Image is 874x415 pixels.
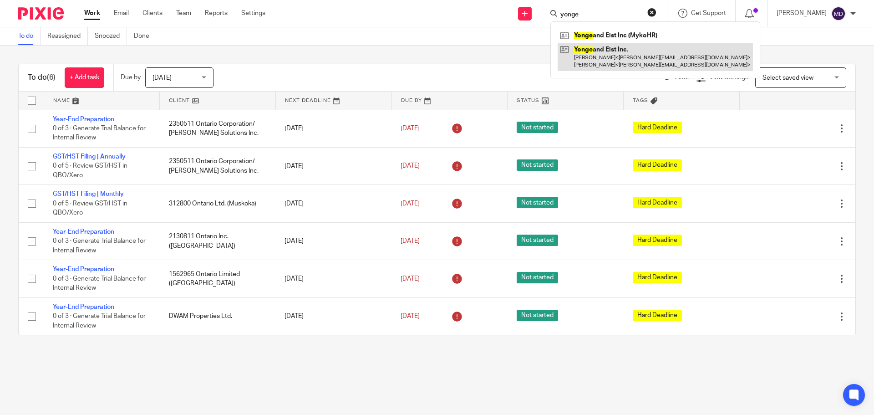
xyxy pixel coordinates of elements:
span: Get Support [691,10,726,16]
td: [DATE] [275,260,391,297]
h1: To do [28,73,56,82]
td: 312800 Ontario Ltd. (Muskoka) [160,185,276,222]
td: DWAM Properties Ltd. [160,297,276,335]
span: Not started [517,310,558,321]
span: Hard Deadline [633,197,682,208]
span: [DATE] [401,163,420,169]
a: GST/HST Filing | Annually [53,154,126,160]
span: 0 of 3 · Generate Trial Balance for Internal Review [53,276,146,292]
td: [DATE] [275,297,391,335]
a: Snoozed [95,27,127,45]
span: Hard Deadline [633,159,682,171]
span: [DATE] [401,238,420,244]
span: Hard Deadline [633,272,682,283]
span: (6) [47,74,56,81]
td: [DATE] [275,222,391,260]
span: 0 of 3 · Generate Trial Balance for Internal Review [53,125,146,141]
span: Not started [517,235,558,246]
a: Work [84,9,100,18]
td: 2350511 Ontario Corporation/ [PERSON_NAME] Solutions Inc. [160,110,276,147]
span: Not started [517,272,558,283]
span: 0 of 5 · Review GST/HST in QBO/Xero [53,200,127,216]
td: 1562965 Ontario Limited ([GEOGRAPHIC_DATA]) [160,260,276,297]
a: GST/HST Filing | Monthly [53,191,124,197]
a: To do [18,27,41,45]
a: Done [134,27,156,45]
a: Year-End Preparation [53,116,114,123]
td: 2130811 Ontario Inc. ([GEOGRAPHIC_DATA]) [160,222,276,260]
span: Hard Deadline [633,310,682,321]
img: Pixie [18,7,64,20]
span: [DATE] [401,200,420,207]
span: Not started [517,197,558,208]
span: [DATE] [152,75,172,81]
span: [DATE] [401,313,420,319]
a: Settings [241,9,265,18]
a: Year-End Preparation [53,266,114,272]
td: [DATE] [275,185,391,222]
img: svg%3E [831,6,846,21]
span: Tags [633,98,648,103]
span: 0 of 5 · Review GST/HST in QBO/Xero [53,163,127,179]
span: [DATE] [401,276,420,282]
span: Not started [517,159,558,171]
span: Hard Deadline [633,122,682,133]
p: [PERSON_NAME] [777,9,827,18]
span: [DATE] [401,125,420,132]
span: 0 of 3 · Generate Trial Balance for Internal Review [53,313,146,329]
a: Year-End Preparation [53,229,114,235]
a: Reassigned [47,27,88,45]
span: Not started [517,122,558,133]
p: Due by [121,73,141,82]
td: 2350511 Ontario Corporation/ [PERSON_NAME] Solutions Inc. [160,147,276,184]
input: Search [559,11,641,19]
a: + Add task [65,67,104,88]
span: 0 of 3 · Generate Trial Balance for Internal Review [53,238,146,254]
a: Year-End Preparation [53,304,114,310]
a: Reports [205,9,228,18]
td: [DATE] [275,110,391,147]
a: Email [114,9,129,18]
td: [DATE] [275,147,391,184]
span: Select saved view [762,75,813,81]
span: Hard Deadline [633,235,682,246]
button: Clear [647,8,656,17]
a: Team [176,9,191,18]
a: Clients [142,9,163,18]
